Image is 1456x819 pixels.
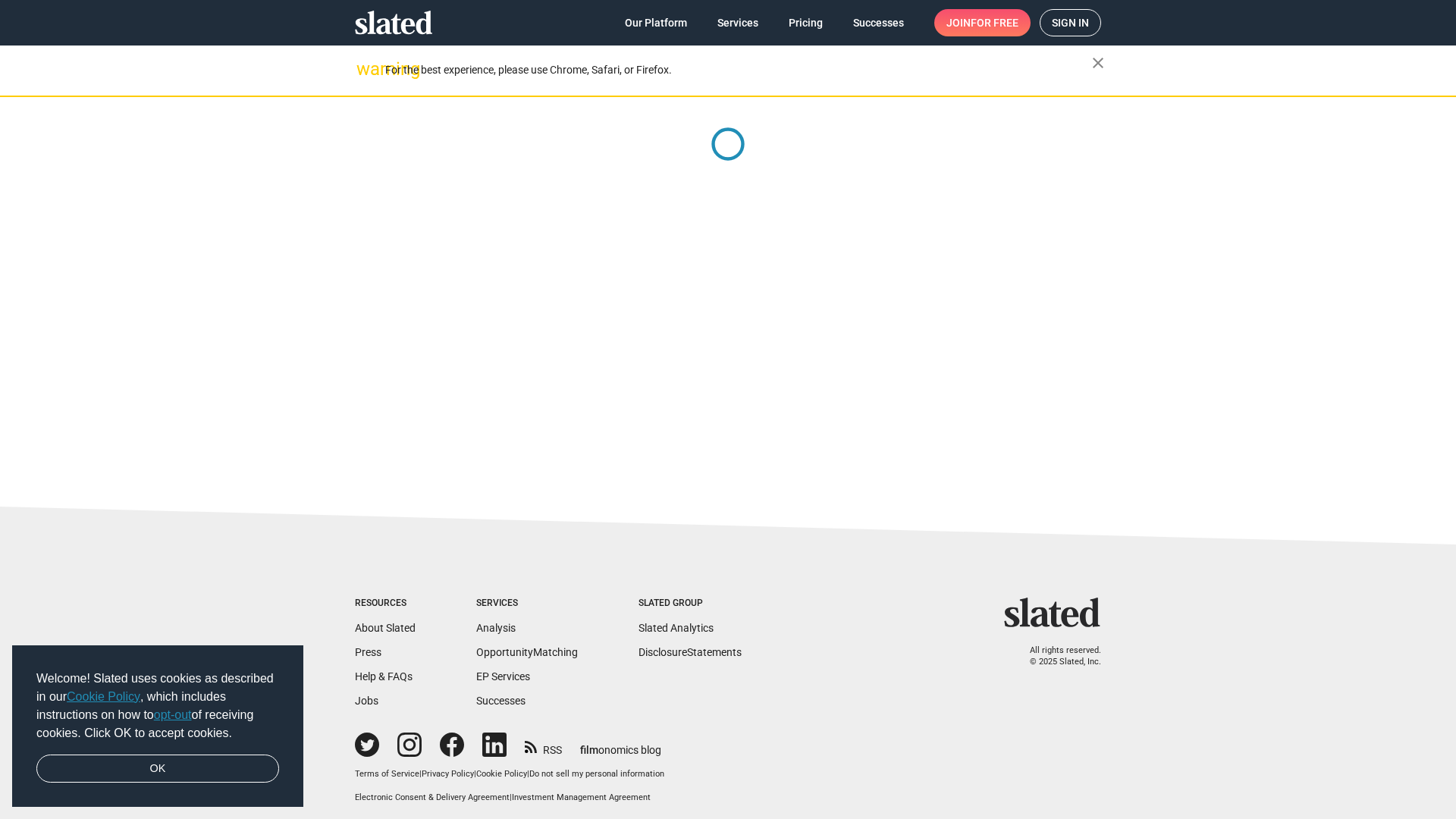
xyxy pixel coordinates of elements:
[36,670,279,742] span: Welcome! Slated uses cookies as described in our , which includes instructions on how to of recei...
[355,695,378,707] a: Jobs
[639,598,742,610] div: Slated Group
[934,9,1031,36] a: Joinfor free
[422,769,474,779] a: Privacy Policy
[1014,645,1101,667] p: All rights reserved. © 2025 Slated, Inc.
[841,9,916,36] a: Successes
[580,744,598,756] span: film
[1052,10,1089,36] span: Sign in
[946,9,1018,36] span: Join
[385,60,1092,80] div: For the best experience, please use Chrome, Safari, or Firefox.
[705,9,770,36] a: Services
[777,9,835,36] a: Pricing
[419,769,422,779] span: |
[639,622,714,634] a: Slated Analytics
[1040,9,1101,36] a: Sign in
[356,60,375,78] mat-icon: warning
[613,9,699,36] a: Our Platform
[971,9,1018,36] span: for free
[355,622,416,634] a: About Slated
[510,792,512,802] span: |
[639,646,742,658] a: DisclosureStatements
[476,646,578,658] a: OpportunityMatching
[474,769,476,779] span: |
[355,598,416,610] div: Resources
[12,645,303,808] div: cookieconsent
[355,792,510,802] a: Electronic Consent & Delivery Agreement
[529,769,664,780] button: Do not sell my personal information
[525,734,562,758] a: RSS
[476,695,526,707] a: Successes
[476,622,516,634] a: Analysis
[717,9,758,36] span: Services
[580,731,661,758] a: filmonomics blog
[36,755,279,783] a: dismiss cookie message
[789,9,823,36] span: Pricing
[476,769,527,779] a: Cookie Policy
[625,9,687,36] span: Our Platform
[853,9,904,36] span: Successes
[512,792,651,802] a: Investment Management Agreement
[154,708,192,721] a: opt-out
[355,769,419,779] a: Terms of Service
[476,670,530,682] a: EP Services
[1089,54,1107,72] mat-icon: close
[527,769,529,779] span: |
[355,670,413,682] a: Help & FAQs
[476,598,578,610] div: Services
[67,690,140,703] a: Cookie Policy
[355,646,381,658] a: Press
